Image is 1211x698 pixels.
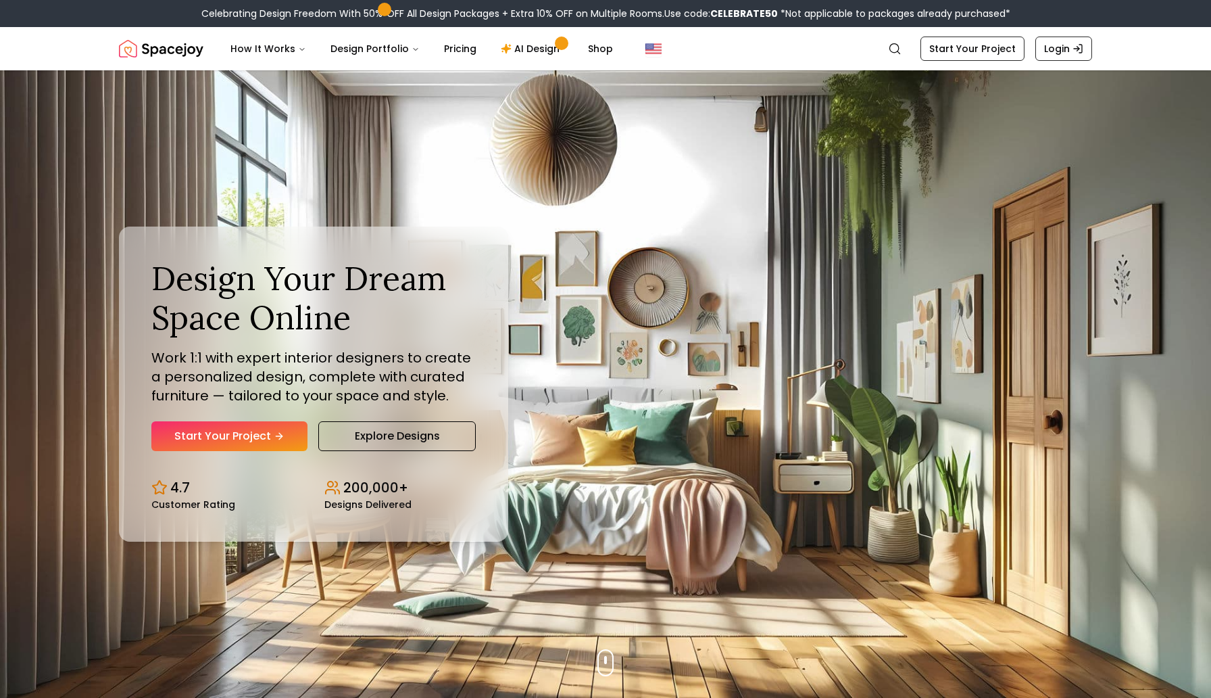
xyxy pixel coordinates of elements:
div: Design stats [151,467,476,509]
a: Pricing [433,35,487,62]
p: Work 1:1 with expert interior designers to create a personalized design, complete with curated fu... [151,348,476,405]
a: Login [1035,37,1092,61]
a: Explore Designs [318,421,476,451]
p: 200,000+ [343,478,408,497]
button: How It Works [220,35,317,62]
img: United States [645,41,662,57]
span: Use code: [664,7,778,20]
a: Start Your Project [920,37,1024,61]
a: Shop [577,35,624,62]
small: Customer Rating [151,500,235,509]
a: AI Design [490,35,574,62]
a: Spacejoy [119,35,203,62]
a: Start Your Project [151,421,307,451]
img: Spacejoy Logo [119,35,203,62]
small: Designs Delivered [324,500,412,509]
b: CELEBRATE50 [710,7,778,20]
div: Celebrating Design Freedom With 50% OFF All Design Packages + Extra 10% OFF on Multiple Rooms. [201,7,1010,20]
p: 4.7 [170,478,190,497]
nav: Main [220,35,624,62]
h1: Design Your Dream Space Online [151,259,476,337]
nav: Global [119,27,1092,70]
button: Design Portfolio [320,35,430,62]
span: *Not applicable to packages already purchased* [778,7,1010,20]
